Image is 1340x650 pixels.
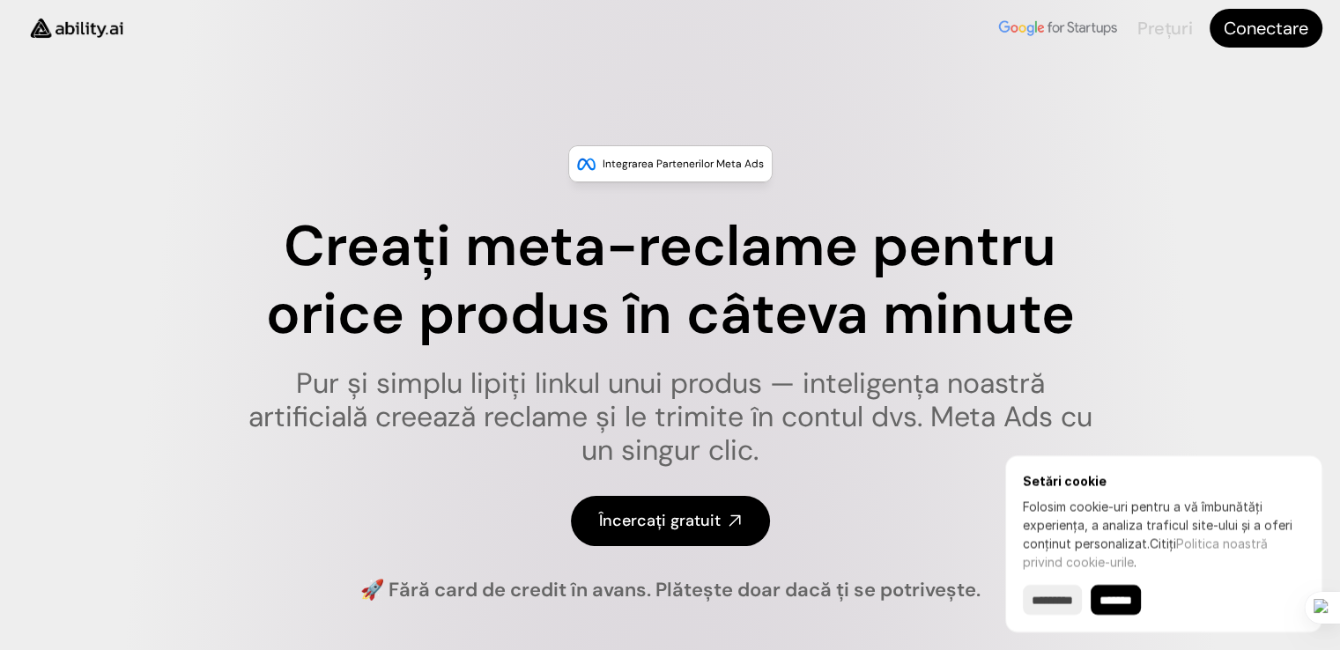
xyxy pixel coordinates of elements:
font: Încercați gratuit [599,510,721,531]
a: Conectare [1210,9,1322,48]
font: Folosim cookie-uri pentru a vă îmbunătăți experiența, a analiza traficul site-ului și a oferi con... [1023,499,1292,550]
font: Conectare [1224,17,1308,40]
font: 🚀 Fără card de credit în avans. Plătește doar dacă ți se potrivește. [360,577,981,602]
font: Creați meta-reclame pentru orice produs în câteva minute [266,210,1075,351]
font: Integrarea partenerilor Meta Ads [603,157,764,171]
font: Citiți [1150,536,1176,550]
font: Pur și simplu lipiți linkul unui produs — inteligența noastră artificială creează reclame și le t... [248,365,1100,469]
font: . [1134,554,1136,569]
a: Prețuri [1137,17,1192,40]
font: Setări cookie [1023,473,1107,488]
a: Încercați gratuit [571,496,770,546]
